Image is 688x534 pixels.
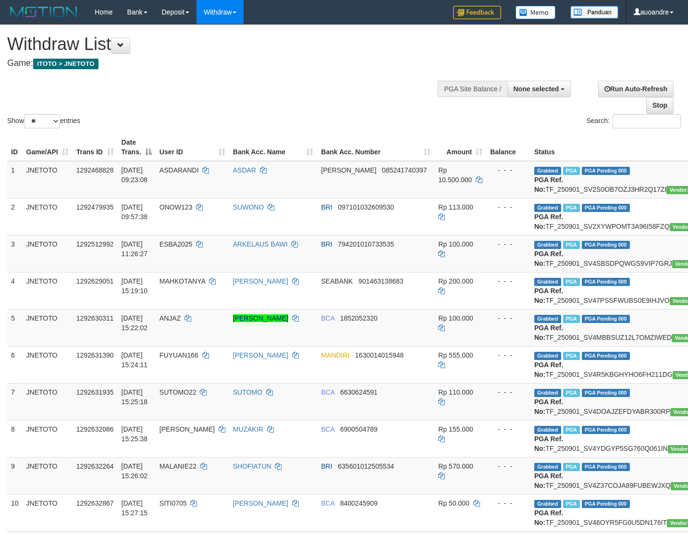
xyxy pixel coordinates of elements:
[7,35,449,54] h1: Withdraw List
[646,97,674,113] a: Stop
[76,388,114,396] span: 1292631935
[534,352,561,360] span: Grabbed
[534,389,561,397] span: Grabbed
[490,424,527,434] div: - - -
[122,240,148,258] span: [DATE] 11:26:27
[23,161,73,199] td: JNETOTO
[233,351,288,359] a: [PERSON_NAME]
[160,277,205,285] span: MAHKOTANYA
[76,166,114,174] span: 1292468828
[438,166,472,184] span: Rp 10.500.000
[490,276,527,286] div: - - -
[23,494,73,531] td: JNETOTO
[534,361,563,378] b: PGA Ref. No:
[7,346,23,383] td: 6
[438,499,469,507] span: Rp 50.000
[160,499,187,507] span: SITI0705
[76,240,114,248] span: 1292512992
[321,388,334,396] span: BCA
[122,351,148,369] span: [DATE] 15:24:11
[233,203,264,211] a: SUWONO
[76,203,114,211] span: 1292479935
[122,425,148,443] span: [DATE] 15:25:38
[76,499,114,507] span: 1292632867
[490,498,527,508] div: - - -
[23,346,73,383] td: JNETOTO
[233,240,288,248] a: ARKELAUS BAWI
[570,6,618,19] img: panduan.png
[122,499,148,517] span: [DATE] 15:27:15
[453,6,501,19] img: Feedback.jpg
[534,204,561,212] span: Grabbed
[122,314,148,332] span: [DATE] 15:22:02
[23,457,73,494] td: JNETOTO
[490,313,527,323] div: - - -
[563,463,580,471] span: Marked by auowiliam
[321,499,334,507] span: BCA
[587,114,681,128] label: Search:
[321,314,334,322] span: BCA
[7,59,449,68] h4: Game:
[438,240,473,248] span: Rp 100.000
[563,167,580,175] span: Marked by auowiliam
[534,500,561,508] span: Grabbed
[582,204,630,212] span: PGA Pending
[486,134,530,161] th: Balance
[534,315,561,323] span: Grabbed
[233,166,256,174] a: ASDAR
[534,472,563,489] b: PGA Ref. No:
[358,277,403,285] span: Copy 901463138683 to clipboard
[490,165,527,175] div: - - -
[490,350,527,360] div: - - -
[233,314,288,322] a: [PERSON_NAME]
[338,203,394,211] span: Copy 097101032609530 to clipboard
[156,134,229,161] th: User ID: activate to sort column ascending
[514,85,559,93] span: None selected
[490,387,527,397] div: - - -
[7,198,23,235] td: 2
[321,166,376,174] span: [PERSON_NAME]
[582,315,630,323] span: PGA Pending
[438,81,507,97] div: PGA Site Balance /
[534,398,563,415] b: PGA Ref. No:
[438,388,473,396] span: Rp 110.000
[23,309,73,346] td: JNETOTO
[160,388,197,396] span: SUTOMO22
[534,278,561,286] span: Grabbed
[563,426,580,434] span: Marked by auowiliam
[7,309,23,346] td: 5
[563,204,580,212] span: Marked by auofahmi
[160,351,198,359] span: FUYUAN166
[438,425,473,433] span: Rp 155.000
[23,420,73,457] td: JNETOTO
[321,462,332,470] span: BRI
[233,499,288,507] a: [PERSON_NAME]
[534,435,563,452] b: PGA Ref. No:
[233,277,288,285] a: [PERSON_NAME]
[321,277,353,285] span: SEABANK
[563,278,580,286] span: Marked by auowahyu
[7,383,23,420] td: 7
[438,351,473,359] span: Rp 555.000
[33,59,98,69] span: ITOTO > JNETOTO
[534,213,563,230] b: PGA Ref. No:
[516,6,556,19] img: Button%20Memo.svg
[438,277,473,285] span: Rp 200.000
[7,235,23,272] td: 3
[321,203,332,211] span: BRI
[490,239,527,249] div: - - -
[118,134,156,161] th: Date Trans.: activate to sort column descending
[534,176,563,193] b: PGA Ref. No:
[7,457,23,494] td: 9
[160,166,199,174] span: ASDARANDI
[563,352,580,360] span: Marked by auowiliam
[534,241,561,249] span: Grabbed
[7,272,23,309] td: 4
[76,314,114,322] span: 1292630311
[122,203,148,221] span: [DATE] 09:57:38
[534,426,561,434] span: Grabbed
[507,81,571,97] button: None selected
[563,241,580,249] span: Marked by auofahmi
[23,134,73,161] th: Game/API: activate to sort column ascending
[563,500,580,508] span: Marked by auowiliam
